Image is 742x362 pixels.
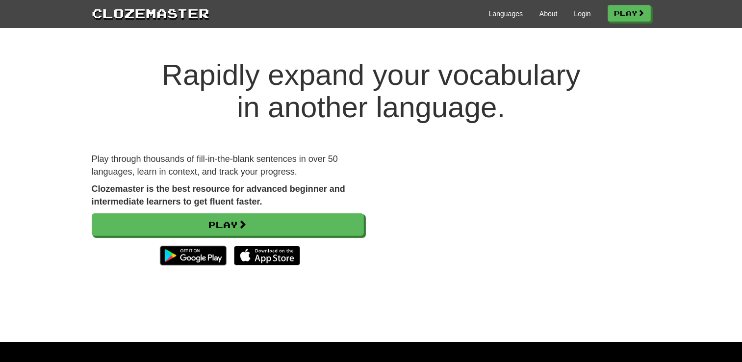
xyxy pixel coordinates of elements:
a: Clozemaster [92,4,209,22]
a: About [539,9,558,19]
p: Play through thousands of fill-in-the-blank sentences in over 50 languages, learn in context, and... [92,153,364,178]
a: Login [574,9,590,19]
a: Play [92,213,364,236]
strong: Clozemaster is the best resource for advanced beginner and intermediate learners to get fluent fa... [92,184,345,207]
a: Languages [489,9,523,19]
img: Get it on Google Play [155,241,231,270]
img: Download_on_the_App_Store_Badge_US-UK_135x40-25178aeef6eb6b83b96f5f2d004eda3bffbb37122de64afbaef7... [234,246,300,265]
a: Play [608,5,651,22]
